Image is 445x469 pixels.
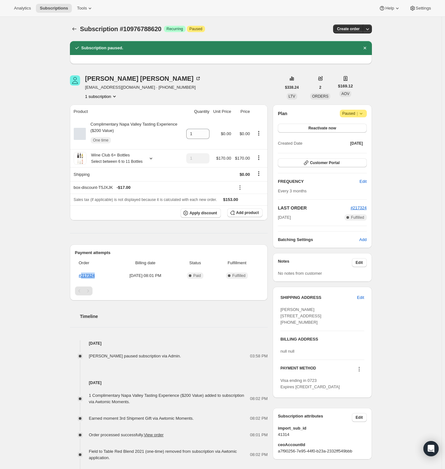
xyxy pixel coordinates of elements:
[355,235,370,245] button: Add
[416,6,431,11] span: Settings
[278,140,302,147] span: Created Date
[359,237,366,243] span: Add
[85,84,201,91] span: [EMAIL_ADDRESS][DOMAIN_NAME] · [PHONE_NUMBER]
[281,83,303,92] button: $338.24
[10,4,35,13] button: Analytics
[75,286,263,295] nav: Pagination
[79,273,95,278] a: #217324
[36,4,72,13] button: Subscriptions
[75,256,114,270] th: Order
[278,442,366,448] span: ceoAccountId
[167,26,183,31] span: Recurring
[254,170,264,177] button: Shipping actions
[232,273,245,278] span: Fulfilled
[333,24,363,33] button: Create order
[89,432,164,437] span: Order processed successfully.
[223,197,238,202] span: $153.00
[250,452,268,458] span: 08:02 PM
[289,94,295,99] span: LTV
[360,44,369,52] button: Dismiss notification
[308,126,336,131] span: Reactivate now
[254,130,264,137] button: Product actions
[280,378,340,389] span: Visa ending in 0723 Expires [CREDIT_CARD_DATA]
[350,141,363,146] span: [DATE]
[233,105,252,119] th: Price
[375,4,404,13] button: Help
[280,307,321,325] span: [PERSON_NAME] [STREET_ADDRESS] [PHONE_NUMBER]
[215,260,259,266] span: Fulfillment
[70,380,268,386] h4: [DATE]
[93,138,109,143] span: One time
[91,159,143,164] small: Select between 6 to 11 Bottles
[181,208,221,218] button: Apply discount
[351,205,367,210] span: #217324
[86,121,182,147] div: Complimentary Napa Valley Tasting Experience ($200 Value)
[75,250,263,256] h2: Payment attempts
[278,271,322,276] span: No notes from customer
[319,85,321,90] span: 2
[278,425,366,431] span: import_sub_id
[70,340,268,347] h4: [DATE]
[189,210,217,216] span: Apply discount
[280,294,357,301] h3: SHIPPING ADDRESS
[280,366,316,374] h3: PAYMENT METHOD
[357,294,364,301] span: Edit
[280,349,294,354] span: null null
[236,210,259,215] span: Add product
[77,6,87,11] span: Tools
[211,105,233,119] th: Unit Price
[89,416,194,421] span: Earned moment 3rd Shipment Gift via Awtomic Moments.
[240,131,250,136] span: $0.00
[70,105,184,119] th: Product
[250,353,268,359] span: 03:58 PM
[310,160,339,165] span: Customer Portal
[285,85,299,90] span: $338.24
[240,172,250,177] span: $0.00
[193,273,201,278] span: Paid
[278,258,352,267] h3: Notes
[356,176,370,187] button: Edit
[221,131,231,136] span: $0.00
[278,413,352,422] h3: Subscription attributes
[81,45,123,51] h2: Subscription paused.
[85,93,118,100] button: Product actions
[70,167,184,181] th: Shipping
[184,105,211,119] th: Quantity
[351,205,367,211] button: #217324
[179,260,211,266] span: Status
[278,158,366,167] button: Customer Portal
[359,178,366,185] span: Edit
[70,24,79,33] button: Subscriptions
[342,110,364,117] span: Paused
[346,139,367,148] button: [DATE]
[278,214,291,221] span: [DATE]
[80,313,268,320] h2: Timeline
[89,354,181,358] span: [PERSON_NAME] paused subscription via Admin.
[74,184,231,191] div: box-discount-T5JXJK
[423,441,439,456] div: Open Intercom Messenger
[14,6,31,11] span: Analytics
[278,189,306,193] span: Every 3 months
[116,272,175,279] span: [DATE] · 08:01 PM
[357,111,358,116] span: |
[385,6,394,11] span: Help
[356,260,363,265] span: Edit
[250,415,268,422] span: 08:02 PM
[278,448,366,454] span: a7f90256-7e95-44f0-b23a-2332ff549bbb
[89,393,244,404] span: 1 Complimentary Napa Valley Tasting Experience ($200 Value) added to subscription via Awtomic Mom...
[70,75,80,86] span: Rosemarie Allemeier
[352,413,367,422] button: Edit
[278,237,359,243] h6: Batching Settings
[338,83,353,89] span: $169.12
[89,449,237,460] span: Field to Table Red Blend 2021 (one-time) removed from subscription via Awtomic application.
[352,258,367,267] button: Edit
[227,208,263,217] button: Add product
[278,110,287,117] h2: Plan
[278,178,359,185] h2: FREQUENCY
[73,4,97,13] button: Tools
[341,92,349,96] span: AOV
[86,152,143,165] div: Wine Club 6+ Bottles
[40,6,68,11] span: Subscriptions
[235,156,250,161] span: $170.00
[117,184,131,191] span: - $17.00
